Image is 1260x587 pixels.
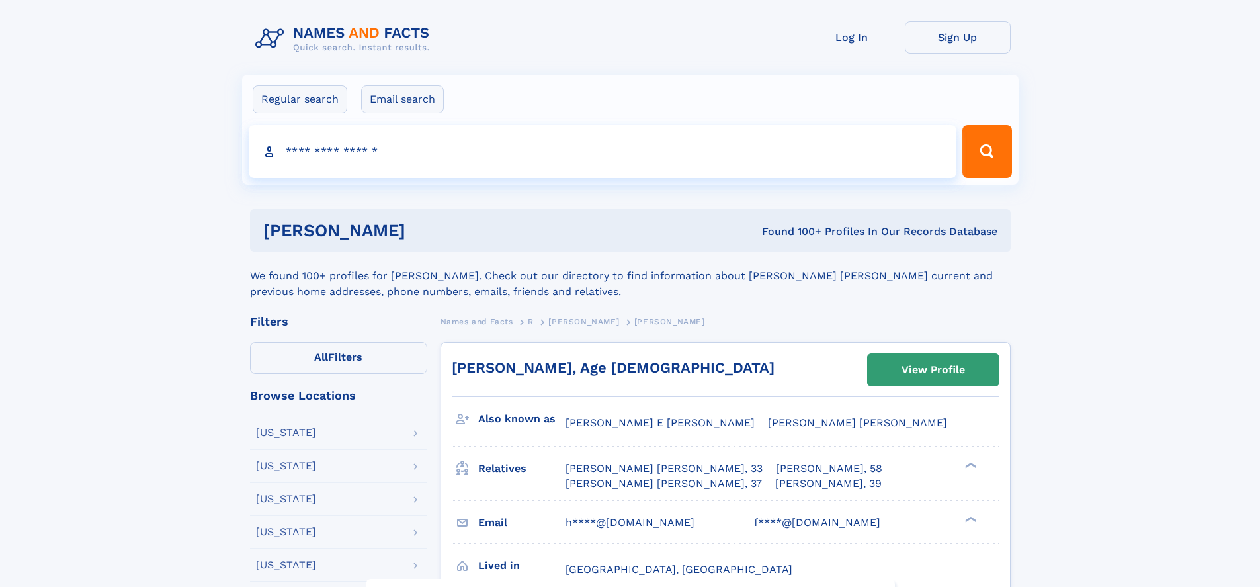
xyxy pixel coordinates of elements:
a: Sign Up [905,21,1011,54]
a: [PERSON_NAME], 58 [776,461,882,476]
span: [PERSON_NAME] [PERSON_NAME] [768,416,947,429]
div: ❯ [962,461,978,470]
h3: Lived in [478,555,566,577]
span: [PERSON_NAME] [634,317,705,326]
span: [PERSON_NAME] E [PERSON_NAME] [566,416,755,429]
label: Regular search [253,85,347,113]
button: Search Button [962,125,1011,178]
div: [US_STATE] [256,560,316,570]
label: Email search [361,85,444,113]
h3: Also known as [478,408,566,430]
a: [PERSON_NAME], 39 [775,476,882,491]
div: We found 100+ profiles for [PERSON_NAME]. Check out our directory to find information about [PERS... [250,252,1011,300]
div: [US_STATE] [256,461,316,471]
div: [US_STATE] [256,494,316,504]
div: Browse Locations [250,390,427,402]
a: [PERSON_NAME] [PERSON_NAME], 33 [566,461,763,476]
h3: Email [478,512,566,534]
div: [US_STATE] [256,428,316,438]
a: [PERSON_NAME], Age [DEMOGRAPHIC_DATA] [452,359,775,376]
div: ❯ [962,515,978,523]
a: [PERSON_NAME] [548,313,619,330]
span: [PERSON_NAME] [548,317,619,326]
input: search input [249,125,957,178]
label: Filters [250,342,427,374]
span: All [314,351,328,363]
a: Log In [799,21,905,54]
img: Logo Names and Facts [250,21,441,57]
div: [US_STATE] [256,527,316,537]
div: Found 100+ Profiles In Our Records Database [583,224,997,239]
a: R [528,313,534,330]
h1: [PERSON_NAME] [263,222,584,239]
a: Names and Facts [441,313,513,330]
a: [PERSON_NAME] [PERSON_NAME], 37 [566,476,762,491]
span: R [528,317,534,326]
h3: Relatives [478,457,566,480]
div: View Profile [902,355,965,385]
span: [GEOGRAPHIC_DATA], [GEOGRAPHIC_DATA] [566,563,792,576]
div: Filters [250,316,427,328]
a: View Profile [868,354,999,386]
